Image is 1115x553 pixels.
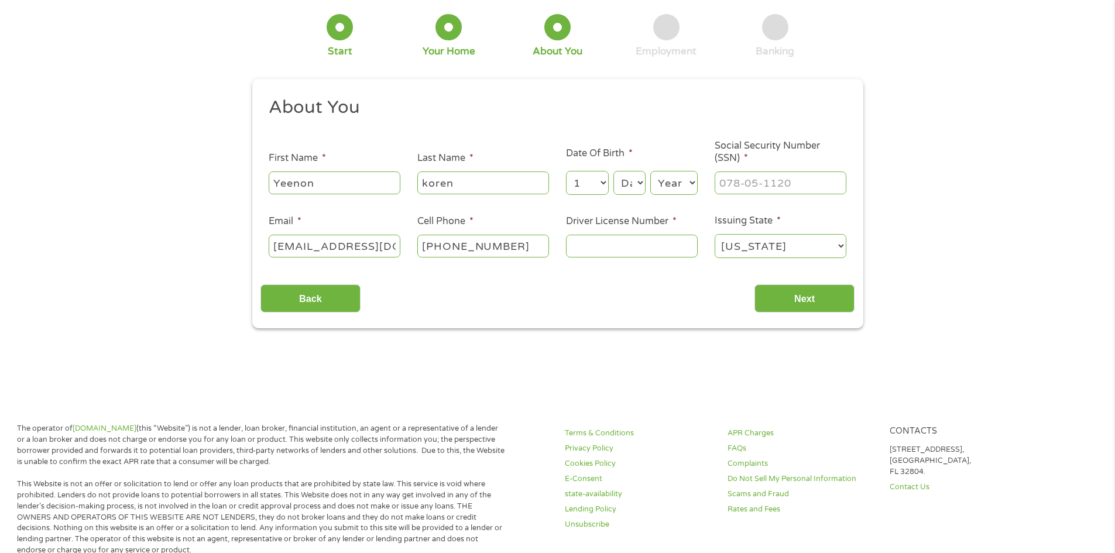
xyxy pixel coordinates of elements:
[565,458,713,469] a: Cookies Policy
[728,458,876,469] a: Complaints
[565,428,713,439] a: Terms & Conditions
[715,171,846,194] input: 078-05-1120
[566,147,633,160] label: Date Of Birth
[890,426,1038,437] h4: Contacts
[728,489,876,500] a: Scams and Fraud
[728,504,876,515] a: Rates and Fees
[890,482,1038,493] a: Contact Us
[269,171,400,194] input: John
[728,443,876,454] a: FAQs
[728,473,876,485] a: Do Not Sell My Personal Information
[73,424,136,433] a: [DOMAIN_NAME]
[269,235,400,257] input: john@gmail.com
[565,443,713,454] a: Privacy Policy
[754,284,855,313] input: Next
[533,45,582,58] div: About You
[566,215,677,228] label: Driver License Number
[728,428,876,439] a: APR Charges
[715,215,781,227] label: Issuing State
[417,152,474,164] label: Last Name
[565,504,713,515] a: Lending Policy
[328,45,352,58] div: Start
[636,45,697,58] div: Employment
[423,45,475,58] div: Your Home
[417,215,474,228] label: Cell Phone
[269,215,301,228] label: Email
[565,473,713,485] a: E-Consent
[260,284,361,313] input: Back
[565,489,713,500] a: state-availability
[269,152,326,164] label: First Name
[715,140,846,164] label: Social Security Number (SSN)
[756,45,794,58] div: Banking
[565,519,713,530] a: Unsubscribe
[417,171,549,194] input: Smith
[17,423,505,468] p: The operator of (this “Website”) is not a lender, loan broker, financial institution, an agent or...
[417,235,549,257] input: (541) 754-3010
[890,444,1038,478] p: [STREET_ADDRESS], [GEOGRAPHIC_DATA], FL 32804.
[269,96,838,119] h2: About You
